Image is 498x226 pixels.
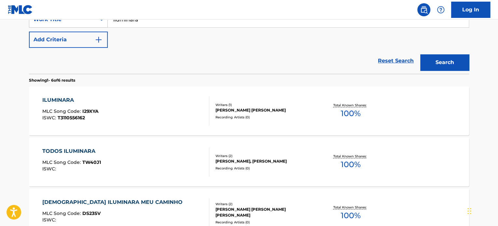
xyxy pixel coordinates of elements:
[333,103,368,108] p: Total Known Shares:
[42,96,99,104] div: ILUMINARA
[29,77,75,83] p: Showing 1 - 6 of 6 results
[215,166,314,171] div: Recording Artists ( 0 )
[215,115,314,120] div: Recording Artists ( 0 )
[42,159,82,165] span: MLC Song Code :
[375,54,417,68] a: Reset Search
[420,6,428,14] img: search
[215,220,314,225] div: Recording Artists ( 0 )
[95,36,103,44] img: 9d2ae6d4665cec9f34b9.svg
[29,86,469,135] a: ILUMINARAMLC Song Code:I29XYAISWC:T3110556162Writers (1)[PERSON_NAME] [PERSON_NAME]Recording Arti...
[451,2,490,18] a: Log In
[42,147,101,155] div: TODOS ILUMINARA
[8,5,33,14] img: MLC Logo
[340,108,360,119] span: 100 %
[333,154,368,159] p: Total Known Shares:
[437,6,445,14] img: help
[82,159,101,165] span: TW40J1
[42,217,58,223] span: ISWC :
[420,54,469,71] button: Search
[417,3,430,16] a: Public Search
[215,202,314,206] div: Writers ( 2 )
[215,153,314,158] div: Writers ( 2 )
[215,102,314,107] div: Writers ( 1 )
[42,166,58,172] span: ISWC :
[42,210,82,216] span: MLC Song Code :
[42,198,186,206] div: [DEMOGRAPHIC_DATA] ILUMINARA MEU CAMINHO
[434,3,447,16] div: Help
[467,201,471,221] div: Drag
[58,115,85,121] span: T3110556162
[33,16,92,23] div: Work Title
[82,210,101,216] span: DS23SV
[215,206,314,218] div: [PERSON_NAME] [PERSON_NAME] [PERSON_NAME]
[82,108,99,114] span: I29XYA
[215,158,314,164] div: [PERSON_NAME], [PERSON_NAME]
[29,11,469,74] form: Search Form
[340,210,360,221] span: 100 %
[340,159,360,170] span: 100 %
[42,115,58,121] span: ISWC :
[29,32,108,48] button: Add Criteria
[465,195,498,226] iframe: Chat Widget
[333,205,368,210] p: Total Known Shares:
[42,108,82,114] span: MLC Song Code :
[29,138,469,186] a: TODOS ILUMINARAMLC Song Code:TW40J1ISWC:Writers (2)[PERSON_NAME], [PERSON_NAME]Recording Artists ...
[215,107,314,113] div: [PERSON_NAME] [PERSON_NAME]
